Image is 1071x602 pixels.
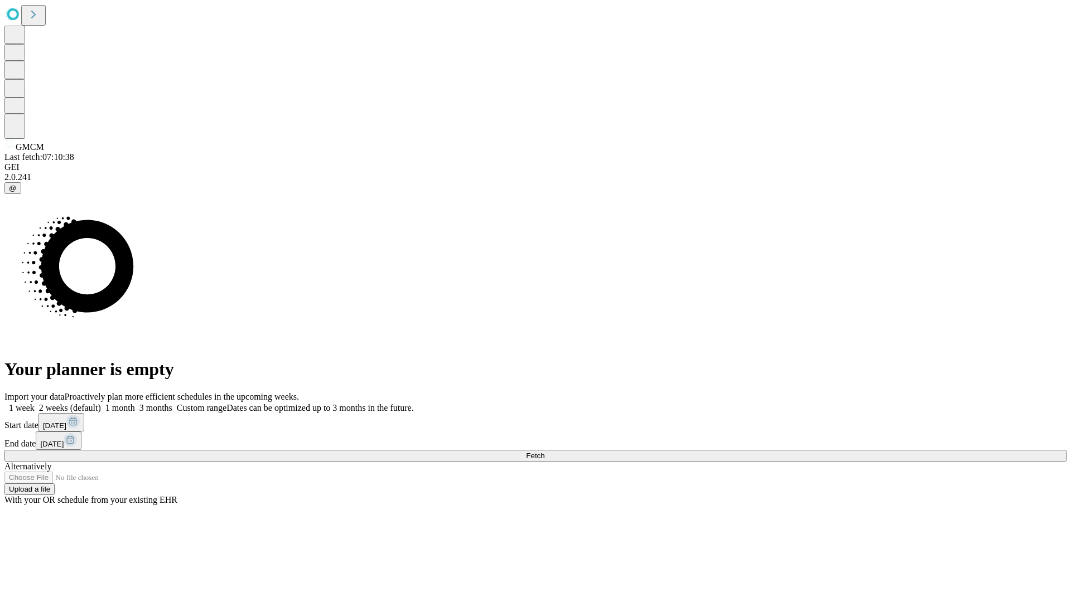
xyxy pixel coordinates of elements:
[526,452,544,460] span: Fetch
[4,172,1067,182] div: 2.0.241
[65,392,299,401] span: Proactively plan more efficient schedules in the upcoming weeks.
[39,403,101,412] span: 2 weeks (default)
[16,142,44,152] span: GMCM
[4,152,74,162] span: Last fetch: 07:10:38
[36,431,81,450] button: [DATE]
[38,413,84,431] button: [DATE]
[40,440,64,448] span: [DATE]
[9,403,35,412] span: 1 week
[4,162,1067,172] div: GEI
[4,359,1067,380] h1: Your planner is empty
[4,462,51,471] span: Alternatively
[4,413,1067,431] div: Start date
[4,392,65,401] span: Import your data
[4,450,1067,462] button: Fetch
[9,184,17,192] span: @
[139,403,172,412] span: 3 months
[43,421,66,430] span: [DATE]
[4,431,1067,450] div: End date
[4,495,177,504] span: With your OR schedule from your existing EHR
[226,403,413,412] span: Dates can be optimized up to 3 months in the future.
[105,403,135,412] span: 1 month
[4,483,55,495] button: Upload a file
[4,182,21,194] button: @
[177,403,226,412] span: Custom range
